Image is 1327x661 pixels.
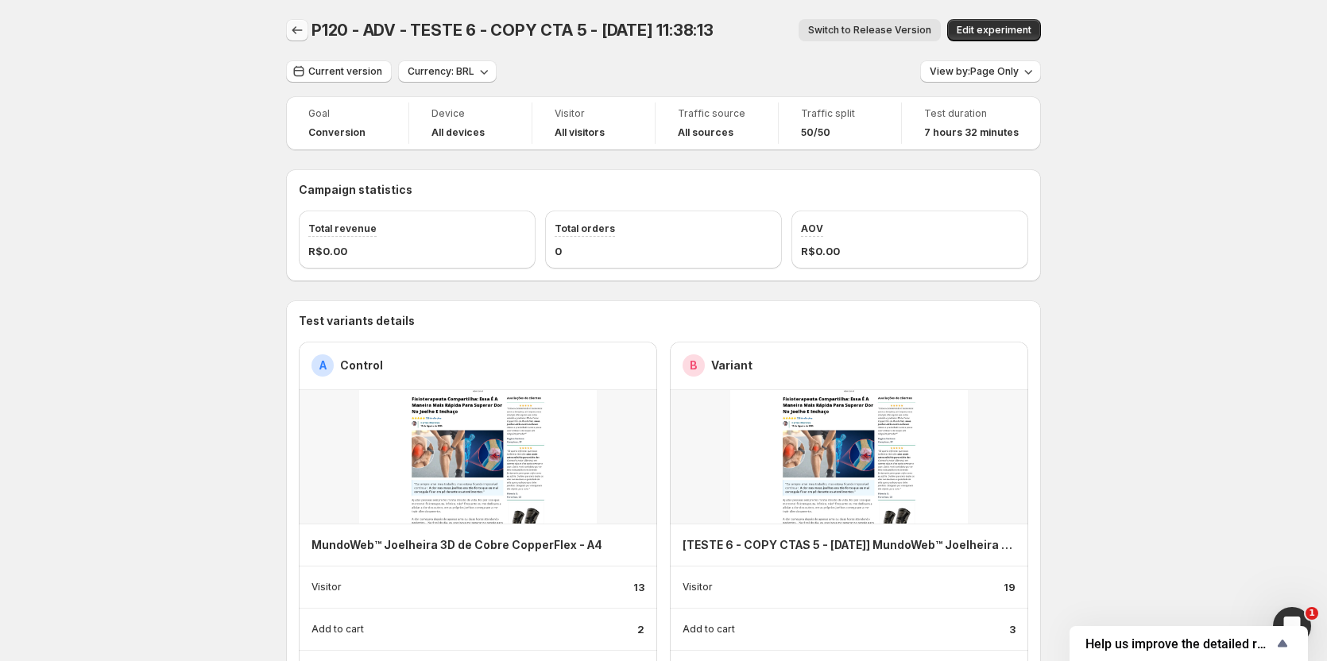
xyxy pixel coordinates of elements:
a: GoalConversion [308,106,386,141]
button: Current version [286,60,392,83]
p: 2 [637,621,644,637]
h4: All visitors [555,126,605,139]
a: Test duration7 hours 32 minutes [924,106,1019,141]
h2: Control [340,358,383,373]
h3: Campaign statistics [299,182,412,198]
span: 1 [1306,607,1318,620]
a: Traffic sourceAll sources [678,106,756,141]
p: 19 [1004,579,1016,595]
span: AOV [801,222,823,234]
span: 0 [555,243,562,259]
span: Traffic source [678,107,756,120]
a: Traffic split50/50 [801,106,879,141]
button: Back [286,19,308,41]
p: Visitor [311,581,342,593]
span: Goal [308,107,386,120]
p: Visitor [683,581,713,593]
span: Traffic split [801,107,879,120]
span: Device [431,107,509,120]
span: Currency: BRL [408,65,474,78]
span: Test duration [924,107,1019,120]
span: Visitor [555,107,633,120]
span: 50/50 [801,126,830,139]
h2: Variant [711,358,752,373]
button: Edit experiment [947,19,1041,41]
span: Switch to Release Version [808,24,931,37]
a: VisitorAll visitors [555,106,633,141]
img: -pages-joelheira-copperflex-a4_thumbnail.jpg [299,390,657,524]
span: 7 hours 32 minutes [924,126,1019,139]
span: P120 - ADV - TESTE 6 - COPY CTA 5 - [DATE] 11:38:13 [311,21,714,40]
span: Conversion [308,126,366,139]
h4: All devices [431,126,485,139]
p: 13 [633,579,644,595]
a: DeviceAll devices [431,106,509,141]
span: R$0.00 [308,243,347,259]
h4: [TESTE 6 - COPY CTAS 5 - [DATE]] MundoWeb™ Joelheira 3D de Cobre CopperFlex - A4 [683,537,1016,553]
h3: Test variants details [299,313,1028,329]
span: Help us improve the detailed report for A/B campaigns [1085,636,1273,651]
span: Edit experiment [957,24,1031,37]
p: Add to cart [311,623,364,636]
span: R$0.00 [801,243,840,259]
button: Show survey - Help us improve the detailed report for A/B campaigns [1085,634,1292,653]
span: Total revenue [308,222,377,234]
button: Currency: BRL [398,60,497,83]
iframe: Intercom live chat [1273,607,1311,645]
span: Current version [308,65,382,78]
button: Switch to Release Version [799,19,941,41]
button: View by:Page Only [920,60,1041,83]
h4: All sources [678,126,733,139]
span: Total orders [555,222,615,234]
p: 3 [1009,621,1016,637]
h2: B [690,358,698,373]
p: Add to cart [683,623,735,636]
h2: A [319,358,327,373]
h4: MundoWeb™ Joelheira 3D de Cobre CopperFlex - A4 [311,537,602,553]
img: -pages-teste-6-copy-ctas-5-19-08-25-mundoweb-joelheira-3d-de-cobre-copperflex-a4_thumbnail.jpg [670,390,1028,524]
span: View by: Page Only [930,65,1019,78]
